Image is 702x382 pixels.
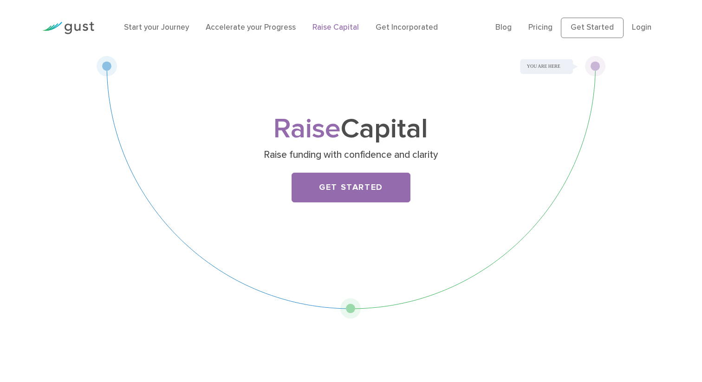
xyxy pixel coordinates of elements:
[171,149,531,162] p: Raise funding with confidence and clarity
[495,23,512,32] a: Blog
[206,23,296,32] a: Accelerate your Progress
[168,117,534,142] h1: Capital
[632,23,651,32] a: Login
[292,173,410,202] a: Get Started
[528,23,552,32] a: Pricing
[124,23,189,32] a: Start your Journey
[42,22,94,34] img: Gust Logo
[561,18,624,38] a: Get Started
[312,23,359,32] a: Raise Capital
[273,112,341,145] span: Raise
[376,23,438,32] a: Get Incorporated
